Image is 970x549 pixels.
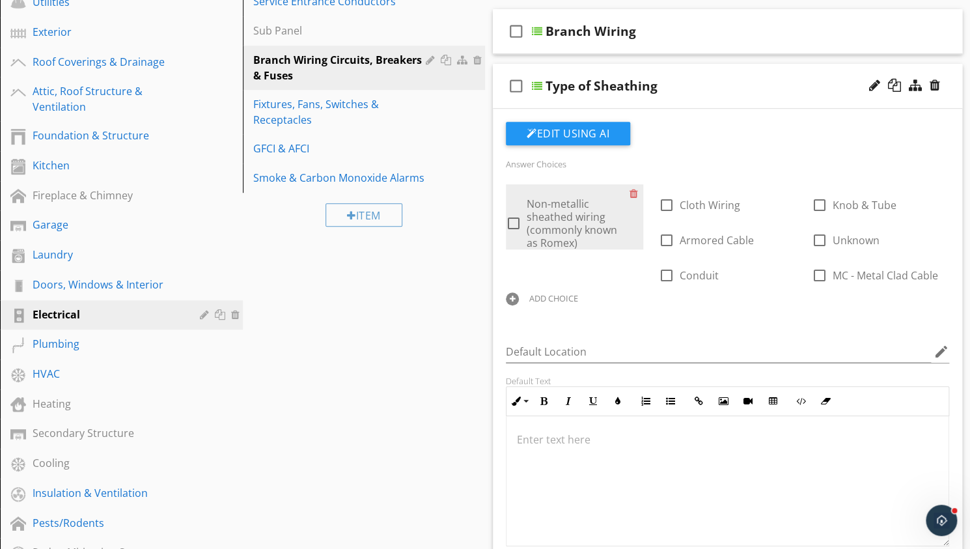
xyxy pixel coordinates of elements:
div: Fixtures, Fans, Switches & Receptacles [253,96,430,128]
div: Smoke & Carbon Monoxide Alarms [253,170,430,186]
button: Italic (⌘I) [556,389,581,414]
div: Kitchen [33,158,181,173]
button: Insert Video [736,389,760,414]
button: Colors [605,389,630,414]
button: Inline Style [506,389,531,414]
span: MC - Metal Clad Cable [833,268,938,283]
div: GFCI & AFCI [253,141,430,156]
span: Non-metallic sheathed wiring (commonly known as Romex) [527,197,617,250]
div: Insulation & Ventilation [33,485,181,501]
button: Clear Formatting [813,389,838,414]
iframe: Intercom live chat [926,505,957,536]
span: Armored Cable [680,233,754,247]
i: check_box_outline_blank [506,16,527,47]
span: Cloth Wiring [680,198,740,212]
div: Pests/Rodents [33,515,181,531]
button: Insert Image (⌘P) [711,389,736,414]
input: Default Location [506,341,931,363]
div: HVAC [33,366,181,382]
div: Exterior [33,24,181,40]
button: Ordered List [633,389,658,414]
div: Fireplace & Chimney [33,188,181,203]
div: Attic, Roof Structure & Ventilation [33,83,181,115]
div: Doors, Windows & Interior [33,277,181,292]
span: Conduit [680,268,719,283]
button: Insert Table [760,389,785,414]
div: Type of Sheathing [546,78,658,94]
div: Plumbing [33,336,181,352]
div: Default Text [506,376,949,386]
label: Answer Choices [506,158,566,170]
button: Insert Link (⌘K) [686,389,711,414]
i: edit [934,344,949,359]
div: Secondary Structure [33,425,181,441]
div: Branch Wiring Circuits, Breakers & Fuses [253,52,430,83]
div: Garage [33,217,181,232]
div: Roof Coverings & Drainage [33,54,181,70]
button: Edit Using AI [506,122,630,145]
button: Bold (⌘B) [531,389,556,414]
button: Code View [788,389,813,414]
button: Unordered List [658,389,683,414]
div: Cooling [33,455,181,471]
div: Foundation & Structure [33,128,181,143]
div: ADD CHOICE [529,293,578,303]
div: Sub Panel [253,23,430,38]
div: Laundry [33,247,181,262]
div: Electrical [33,307,181,322]
div: Branch Wiring [546,23,636,39]
span: Unknown [833,233,880,247]
span: Knob & Tube [833,198,896,212]
div: Item [326,203,402,227]
button: Underline (⌘U) [581,389,605,414]
div: Heating [33,396,181,412]
i: check_box_outline_blank [506,70,527,102]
